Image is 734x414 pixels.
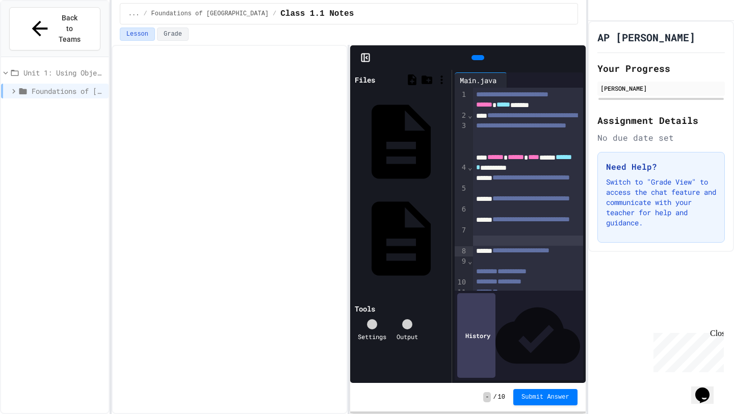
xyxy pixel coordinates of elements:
[498,393,505,401] span: 10
[455,277,467,288] div: 10
[597,113,725,127] h2: Assignment Details
[455,225,467,246] div: 7
[597,61,725,75] h2: Your Progress
[521,393,569,401] span: Submit Answer
[467,111,473,119] span: Fold line
[467,163,473,171] span: Fold line
[455,72,507,88] div: Main.java
[151,10,269,18] span: Foundations of [GEOGRAPHIC_DATA]
[455,111,467,121] div: 2
[397,332,418,341] div: Output
[455,121,467,163] div: 3
[355,303,375,314] div: Tools
[483,392,491,402] span: -
[128,10,140,18] span: ...
[600,84,722,93] div: [PERSON_NAME]
[4,4,70,65] div: Chat with us now!Close
[32,86,104,96] span: Foundations of [GEOGRAPHIC_DATA]
[606,177,716,228] p: Switch to "Grade View" to access the chat feature and communicate with your teacher for help and ...
[597,132,725,144] div: No due date set
[691,373,724,404] iframe: chat widget
[455,204,467,225] div: 6
[455,246,467,256] div: 8
[606,161,716,173] h3: Need Help?
[597,30,695,44] h1: AP [PERSON_NAME]
[157,28,189,41] button: Grade
[355,74,375,85] div: Files
[9,7,100,50] button: Back to Teams
[493,393,496,401] span: /
[143,10,147,18] span: /
[455,288,467,298] div: 11
[23,67,104,78] span: Unit 1: Using Objects and Methods
[58,13,82,45] span: Back to Teams
[457,293,495,378] div: History
[455,163,467,184] div: 4
[280,8,354,20] span: Class 1.1 Notes
[120,28,155,41] button: Lesson
[273,10,276,18] span: /
[358,332,386,341] div: Settings
[649,329,724,372] iframe: chat widget
[513,389,578,405] button: Submit Answer
[455,90,467,111] div: 1
[467,257,473,265] span: Fold line
[455,256,467,277] div: 9
[455,184,467,204] div: 5
[455,75,502,86] div: Main.java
